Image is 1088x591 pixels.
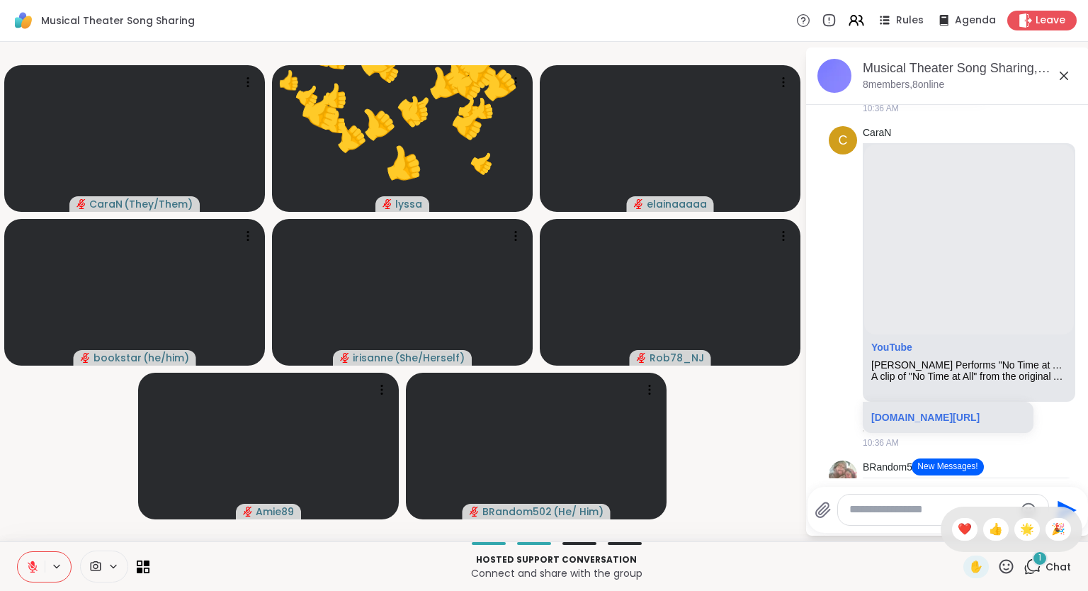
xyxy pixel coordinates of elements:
[637,353,647,363] span: audio-muted
[849,502,1014,517] textarea: Type your message
[863,102,899,115] span: 10:36 AM
[650,351,704,365] span: Rob78_NJ
[989,521,1003,538] span: 👍
[871,359,1067,371] div: [PERSON_NAME] Performs "No Time at All" from [GEOGRAPHIC_DATA]
[863,60,1078,77] div: Musical Theater Song Sharing, [DATE]
[310,97,387,175] button: 👍
[829,461,857,489] img: https://sharewell-space-live.sfo3.digitaloceanspaces.com/user-generated/127af2b2-1259-4cf0-9fd7-7...
[817,59,851,93] img: Musical Theater Song Sharing, Oct 07
[11,9,35,33] img: ShareWell Logomark
[455,135,510,190] button: 👍
[81,353,91,363] span: audio-muted
[470,507,480,517] span: audio-muted
[158,553,955,566] p: Hosted support conversation
[89,197,123,211] span: CaraN
[912,458,983,475] button: New Messages!
[634,199,644,209] span: audio-muted
[278,67,300,94] div: 👍
[312,73,358,118] button: 👍
[1020,521,1034,538] span: 🌟
[863,461,924,475] a: BRandom502
[41,13,195,28] span: Musical Theater Song Sharing
[647,197,707,211] span: elainaaaaa
[143,351,189,365] span: ( he/him )
[93,351,142,365] span: bookstar
[340,353,350,363] span: audio-muted
[1020,502,1037,519] button: Emoji picker
[896,13,924,28] span: Rules
[1036,13,1065,28] span: Leave
[863,437,899,449] span: 10:36 AM
[839,131,848,150] span: C
[158,566,955,580] p: Connect and share with the group
[1045,560,1071,574] span: Chat
[871,371,1067,383] div: A clip of "No Time at All" from the original A.R.T. production of [PERSON_NAME], which played at ...
[553,505,603,519] span: ( He/ Him )
[124,197,193,211] span: ( They/Them )
[256,505,294,519] span: Amie89
[395,197,422,211] span: lyssa
[431,84,507,160] button: 👍
[361,122,443,204] button: 👍
[1038,552,1041,564] span: 1
[441,26,525,111] button: 👍
[969,558,983,575] span: ✋
[863,126,891,140] a: CaraN
[388,81,443,137] button: 👍
[395,351,465,365] span: ( She/Herself )
[871,412,980,423] a: [DOMAIN_NAME][URL]
[871,342,912,353] a: Attachment
[482,505,552,519] span: BRandom502
[334,80,418,164] button: 👍
[243,507,253,517] span: audio-muted
[1049,494,1081,526] button: Send
[76,199,86,209] span: audio-muted
[955,13,996,28] span: Agenda
[1051,521,1065,538] span: 🎉
[382,199,392,209] span: audio-muted
[863,78,944,92] p: 8 members, 8 online
[958,521,972,538] span: ❤️
[864,145,1074,334] iframe: Andrea Martin Performs "No Time at All" from Pippin
[353,351,393,365] span: irisanne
